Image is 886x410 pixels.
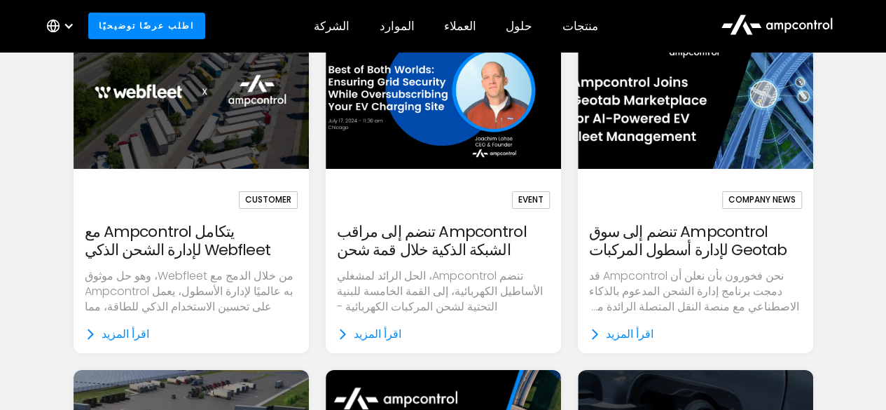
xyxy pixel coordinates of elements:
p: نحن فخورون بأن نعلن أن Ampcontrol قد دمجت برنامج إدارة الشحن المدعوم بالذكاء الاصطناعي مع منصة ال... [589,268,802,315]
div: Ampcontrol تنضم إلى مراقب الشبكة الذكية خلال قمة شحن المركبات الكهربائية [337,223,550,260]
div: اقرأ المزيد [354,327,401,342]
a: اقرأ المزيد [589,327,653,342]
a: اطلب عرضًا توضيحيًا [88,13,205,39]
div: حلول [506,18,532,34]
div: Event [512,191,550,208]
div: الموارد [380,18,415,34]
div: اقرأ المزيد [102,327,149,342]
div: Ampcontrol تنضم إلى سوق Geotab لإدارة أسطول المركبات الكهربائية المدعومة بالذكاء الاصطناعي [589,223,802,260]
a: اقرأ المزيد [337,327,401,342]
a: اقرأ المزيد [85,327,149,342]
p: من خلال الدمج مع Webfleet، وهو حل موثوق به عالميًا لإدارة الأسطول، يعمل Ampcontrol على تحسين الاس... [85,268,298,315]
div: العملاء [444,18,476,34]
div: يتكامل Ampcontrol مع Webfleet لإدارة الشحن الذكي [85,223,298,260]
div: Customer [239,191,298,208]
div: Company News [722,191,802,208]
p: تنضم Ampcontrol، الحل الرائد لمشغلي الأساطيل الكهربائية، إلى القمة الخامسة للبنية التحتية لشحن ال... [337,268,550,315]
div: منتجات [562,18,597,34]
div: الشركة [314,18,349,34]
div: اقرأ المزيد [606,327,653,342]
